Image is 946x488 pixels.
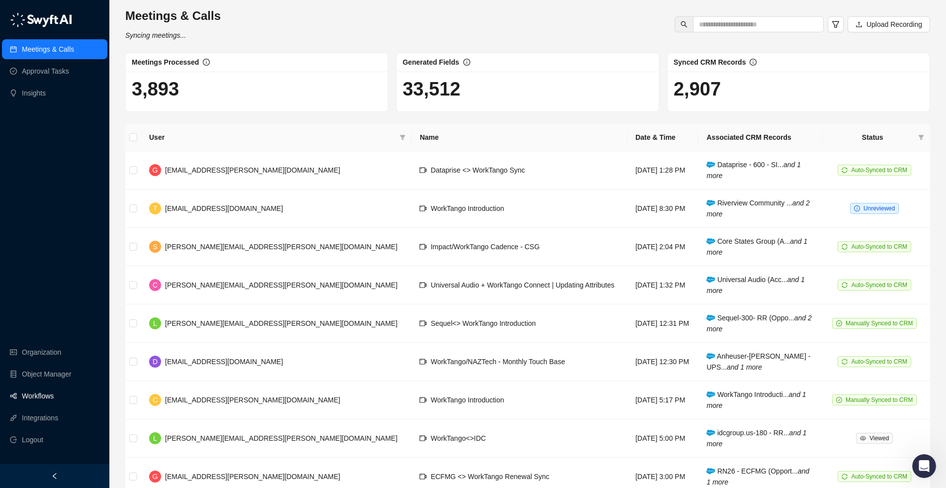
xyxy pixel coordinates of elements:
span: Anheuser-[PERSON_NAME] - UPS... [706,352,810,371]
span: Riverview Community ... [706,199,809,218]
span: Universal Audio (Acc... [706,276,804,294]
span: Meetings Processed [132,58,199,66]
span: idcgroup.us-180 - RR... [706,429,806,448]
th: Associated CRM Records [698,124,823,151]
span: Universal Audio + WorkTango Connect | Updating Attributes [430,281,614,289]
span: WorkTango<>IDC [430,434,486,442]
span: Core States Group (A... [706,237,807,256]
img: logo-05li4sbe.png [10,12,72,27]
i: and 1 more [706,467,809,486]
span: Unreviewed [863,205,895,212]
span: L [153,318,157,329]
span: ECFMG <> WorkTango Renewal Sync [430,473,549,481]
a: Meetings & Calls [22,39,74,59]
div: Close [318,4,336,22]
i: and 1 more [706,276,804,294]
span: Status [831,132,914,143]
h1: 2,907 [674,78,924,100]
span: [PERSON_NAME][EMAIL_ADDRESS][PERSON_NAME][DOMAIN_NAME] [165,434,398,442]
td: [DATE] 1:28 PM [627,151,698,190]
a: Approval Tasks [22,61,69,81]
span: [EMAIL_ADDRESS][PERSON_NAME][DOMAIN_NAME] [165,473,340,481]
span: video-camera [420,435,427,442]
h1: 33,512 [403,78,653,100]
span: info-circle [463,59,470,66]
th: Name [412,124,627,151]
span: Dataprise <> WorkTango Sync [430,166,525,174]
span: video-camera [420,205,427,212]
span: disappointed reaction [132,385,158,405]
span: left [51,473,58,480]
span: Manually Synced to CRM [846,320,913,327]
span: C [153,280,158,291]
span: logout [10,436,17,443]
span: D [153,356,158,367]
a: Open in help center [131,417,211,425]
div: Did this answer your question? [12,375,330,386]
span: Synced CRM Records [674,58,746,66]
span: 😃 [189,385,204,405]
span: Upload Recording [866,19,922,30]
span: search [681,21,688,28]
span: S [153,241,157,252]
span: filter [400,134,406,140]
span: WorkTango Introducti... [706,390,806,409]
i: and 2 more [706,199,809,218]
span: Sequel-300- RR (Oppo... [706,314,811,333]
span: G [153,471,158,482]
span: neutral face reaction [158,385,184,405]
span: [EMAIL_ADDRESS][DOMAIN_NAME] [165,358,283,366]
span: check-circle [836,320,842,326]
span: [PERSON_NAME][EMAIL_ADDRESS][PERSON_NAME][DOMAIN_NAME] [165,243,398,251]
h1: 3,893 [132,78,382,100]
a: Integrations [22,408,58,428]
span: Logout [22,430,43,450]
i: Syncing meetings... [125,31,186,39]
span: video-camera [420,320,427,327]
span: Auto-Synced to CRM [851,167,907,174]
span: [EMAIL_ADDRESS][PERSON_NAME][DOMAIN_NAME] [165,396,340,404]
span: video-camera [420,358,427,365]
span: video-camera [420,473,427,480]
span: sync [842,359,848,365]
th: Date & Time [627,124,698,151]
span: check-circle [836,397,842,403]
span: Auto-Synced to CRM [851,243,907,250]
span: G [153,165,158,176]
span: 😐 [164,385,178,405]
i: and 1 more [727,363,762,371]
a: Insights [22,83,46,103]
span: WorkTango Introduction [430,396,504,404]
span: video-camera [420,167,427,174]
span: filter [918,134,924,140]
span: video-camera [420,243,427,250]
span: video-camera [420,396,427,403]
i: and 1 more [706,429,806,448]
span: Auto-Synced to CRM [851,473,907,480]
span: [EMAIL_ADDRESS][PERSON_NAME][DOMAIN_NAME] [165,166,340,174]
span: Viewed [869,435,889,442]
span: info-circle [203,59,210,66]
span: filter [832,20,840,28]
i: and 1 more [706,161,801,180]
span: WorkTango Introduction [430,204,504,212]
button: Collapse window [299,4,318,23]
span: upload [856,21,862,28]
span: sync [842,282,848,288]
span: eye [860,435,866,441]
button: go back [6,4,25,23]
td: [DATE] 2:04 PM [627,228,698,266]
h3: Meetings & Calls [125,8,221,24]
button: Upload Recording [848,16,930,32]
span: video-camera [420,282,427,289]
span: 😞 [138,385,152,405]
a: Organization [22,342,61,362]
span: User [149,132,396,143]
a: Workflows [22,386,54,406]
span: RN26 - ECFMG (Opport... [706,467,809,486]
td: [DATE] 1:32 PM [627,266,698,304]
span: [EMAIL_ADDRESS][DOMAIN_NAME] [165,204,283,212]
span: [PERSON_NAME][EMAIL_ADDRESS][PERSON_NAME][DOMAIN_NAME] [165,281,398,289]
td: [DATE] 8:30 PM [627,190,698,228]
span: sync [842,167,848,173]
